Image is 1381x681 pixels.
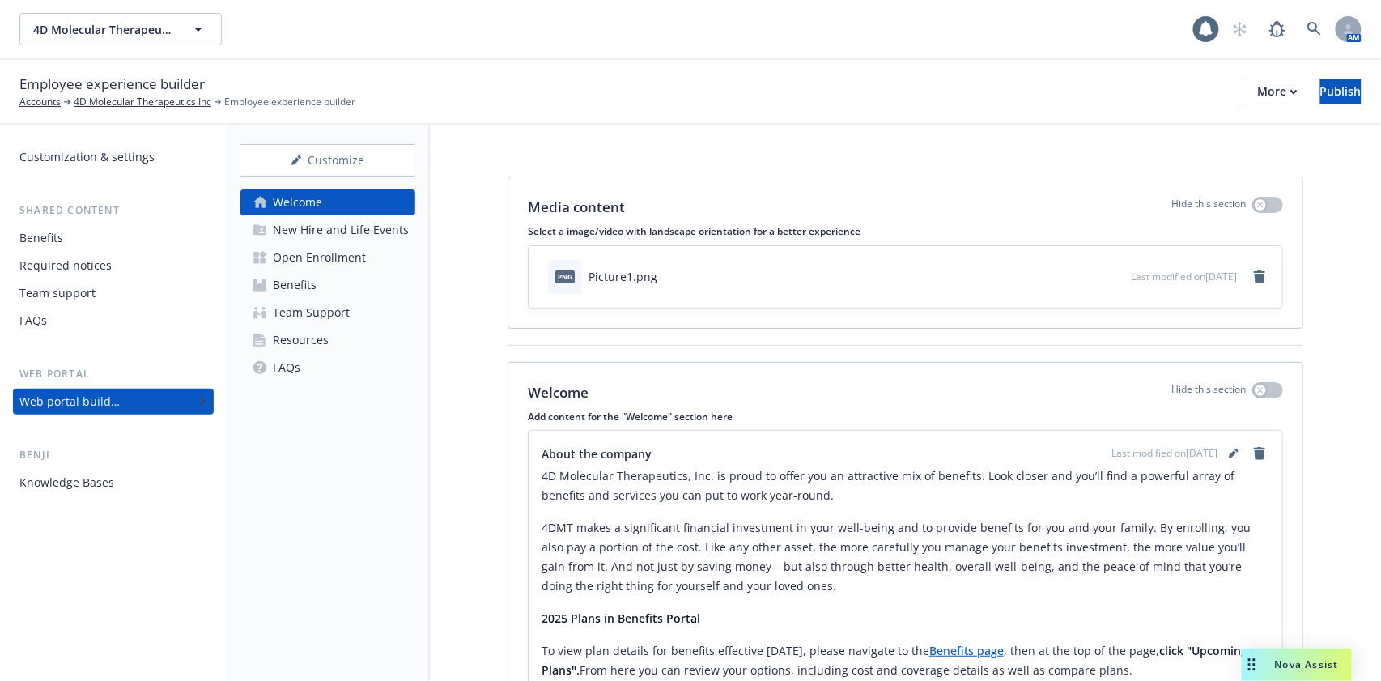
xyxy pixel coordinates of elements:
[589,268,657,285] div: Picture1.png
[1239,79,1317,104] button: More
[240,145,415,176] div: Customize
[542,611,700,626] strong: 2025 Plans in Benefits Portal
[13,253,214,279] a: Required notices
[240,245,415,270] a: Open Enrollment
[273,355,300,381] div: FAQs
[1250,444,1269,463] a: remove
[1111,446,1217,461] span: Last modified on [DATE]
[542,641,1269,680] p: To view plan details for benefits effective [DATE], please navigate to the , then at the top of t...
[13,280,214,306] a: Team support
[19,95,61,109] a: Accounts
[13,308,214,334] a: FAQs
[1242,649,1352,681] button: Nova Assist
[13,202,214,219] div: Shared content
[19,389,120,415] div: Web portal builder
[273,245,366,270] div: Open Enrollment
[555,270,575,283] span: png
[19,470,114,496] div: Knowledge Bases
[542,518,1269,596] p: ​4DMT makes a significant financial investment in your well-being and to provide benefits for you...
[528,224,1283,238] p: Select a image/video with landscape orientation for a better experience
[542,445,652,462] span: About the company
[240,300,415,326] a: Team Support
[1110,268,1124,285] button: preview file
[240,189,415,215] a: Welcome
[1171,197,1246,218] p: Hide this section
[273,300,350,326] div: Team Support
[273,327,329,353] div: Resources
[273,217,409,243] div: New Hire and Life Events
[240,355,415,381] a: FAQs
[1224,13,1256,45] a: Start snowing
[19,144,155,170] div: Customization & settings
[929,643,1004,658] a: Benefits page
[528,197,625,218] p: Media content
[1171,382,1246,403] p: Hide this section
[240,272,415,298] a: Benefits
[1298,13,1331,45] a: Search
[240,217,415,243] a: New Hire and Life Events
[240,327,415,353] a: Resources
[19,253,112,279] div: Required notices
[240,144,415,177] button: Customize
[74,95,211,109] a: 4D Molecular Therapeutics Inc
[13,470,214,496] a: Knowledge Bases
[273,272,317,298] div: Benefits
[273,189,322,215] div: Welcome
[19,280,96,306] div: Team support
[528,410,1283,423] p: Add content for the "Welcome" section here
[13,225,214,251] a: Benefits
[13,389,214,415] a: Web portal builder
[528,382,589,403] p: Welcome
[1242,649,1262,681] div: Drag to move
[1131,270,1237,283] span: Last modified on [DATE]
[1250,267,1269,287] a: remove
[1320,79,1362,104] button: Publish
[1084,268,1097,285] button: download file
[1258,79,1298,104] div: More
[19,308,47,334] div: FAQs
[542,466,1269,505] p: 4D Molecular Therapeutics, Inc. is proud to offer you an attractive mix of benefits. Look closer ...
[19,74,205,95] span: Employee experience builder
[13,447,214,463] div: Benji
[1224,444,1243,463] a: editPencil
[19,13,222,45] button: 4D Molecular Therapeutics Inc
[19,225,63,251] div: Benefits
[1275,658,1339,671] span: Nova Assist
[33,21,173,38] span: 4D Molecular Therapeutics Inc
[1261,13,1294,45] a: Report a Bug
[224,95,355,109] span: Employee experience builder
[13,366,214,382] div: Web portal
[13,144,214,170] a: Customization & settings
